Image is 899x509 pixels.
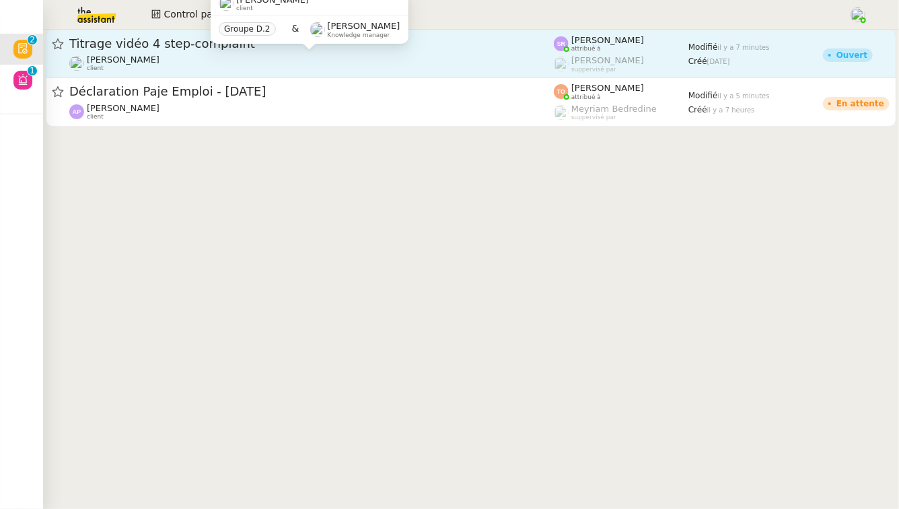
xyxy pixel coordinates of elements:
img: users%2FPPrFYTsEAUgQy5cK5MCpqKbOX8K2%2Favatar%2FCapture%20d%E2%80%99e%CC%81cran%202023-06-05%20a%... [851,7,865,22]
span: Titrage vidéo 4 step-complaint [69,38,554,50]
span: [PERSON_NAME] [571,55,644,65]
img: users%2FoFdbodQ3TgNoWt9kP3GXAs5oaCq1%2Favatar%2Fprofile-pic.png [310,22,325,37]
span: Déclaration Paje Emploi - [DATE] [69,86,554,98]
img: users%2FaellJyylmXSg4jqeVbanehhyYJm1%2Favatar%2Fprofile-pic%20(4).png [554,105,569,120]
span: [PERSON_NAME] [571,35,644,45]
img: svg [554,36,569,51]
nz-badge-sup: 2 [28,35,37,44]
app-user-label: attribué à [554,83,688,100]
span: suppervisé par [571,66,616,73]
app-user-detailed-label: client [69,103,554,121]
p: 2 [30,35,35,47]
span: Créé [688,105,707,114]
span: il y a 5 minutes [718,92,770,100]
img: svg [69,104,84,119]
app-user-label: suppervisé par [554,55,688,73]
span: [PERSON_NAME] [87,55,159,65]
span: [PERSON_NAME] [571,83,644,93]
span: il y a 7 minutes [718,44,770,51]
span: Modifié [688,91,718,100]
div: En attente [836,100,884,108]
span: [PERSON_NAME] [328,21,400,31]
div: Ouvert [836,51,867,59]
app-user-label: suppervisé par [554,104,688,121]
img: users%2FYQzvtHxFwHfgul3vMZmAPOQmiRm1%2Favatar%2Fbenjamin-delahaye_m.png [69,56,84,71]
span: suppervisé par [571,114,616,121]
button: Control panel [143,5,235,24]
span: client [87,113,104,121]
img: svg [554,84,569,99]
span: Control panel [164,7,227,22]
span: attribué à [571,45,601,53]
span: attribué à [571,94,601,101]
input: Rechercher [261,6,835,24]
span: Modifié [688,42,718,52]
nz-badge-sup: 1 [28,66,37,75]
span: il y a 7 heures [707,106,755,114]
app-user-label: attribué à [554,35,688,53]
span: Meyriam Bedredine [571,104,657,114]
span: [DATE] [707,58,730,65]
app-user-label: Knowledge manager [310,21,400,38]
span: client [87,65,104,72]
p: 1 [30,66,35,78]
span: client [236,5,253,12]
span: & [292,21,299,38]
span: Knowledge manager [328,32,390,39]
img: users%2FoFdbodQ3TgNoWt9kP3GXAs5oaCq1%2Favatar%2Fprofile-pic.png [554,57,569,71]
nz-tag: Groupe D.2 [219,22,275,36]
span: Créé [688,57,707,66]
app-user-detailed-label: client [69,55,554,72]
span: [PERSON_NAME] [87,103,159,113]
